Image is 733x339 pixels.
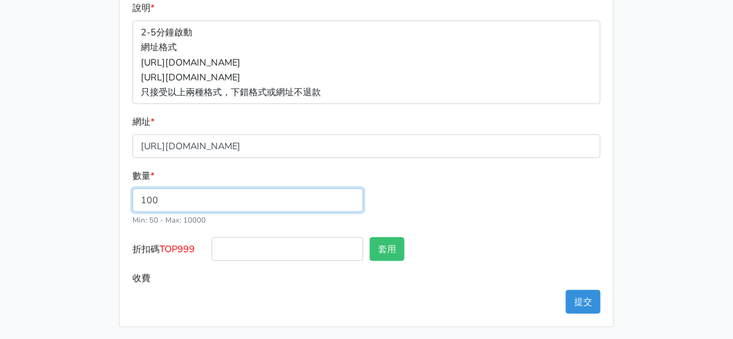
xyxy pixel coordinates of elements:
label: 數量 [132,169,154,183]
small: Min: 50 - Max: 10000 [132,215,206,225]
span: TOP999 [159,243,195,255]
label: 說明 [132,1,154,15]
label: 網址 [132,115,154,129]
input: 這邊填入網址 [132,134,601,158]
label: 折扣碼 [129,237,208,266]
button: 套用 [370,237,404,261]
label: 收費 [129,266,208,290]
button: 提交 [566,290,601,314]
p: 2-5分鐘啟動 網址格式 [URL][DOMAIN_NAME] [URL][DOMAIN_NAME] 只接受以上兩種格式，下錯格式或網址不退款 [132,21,601,104]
